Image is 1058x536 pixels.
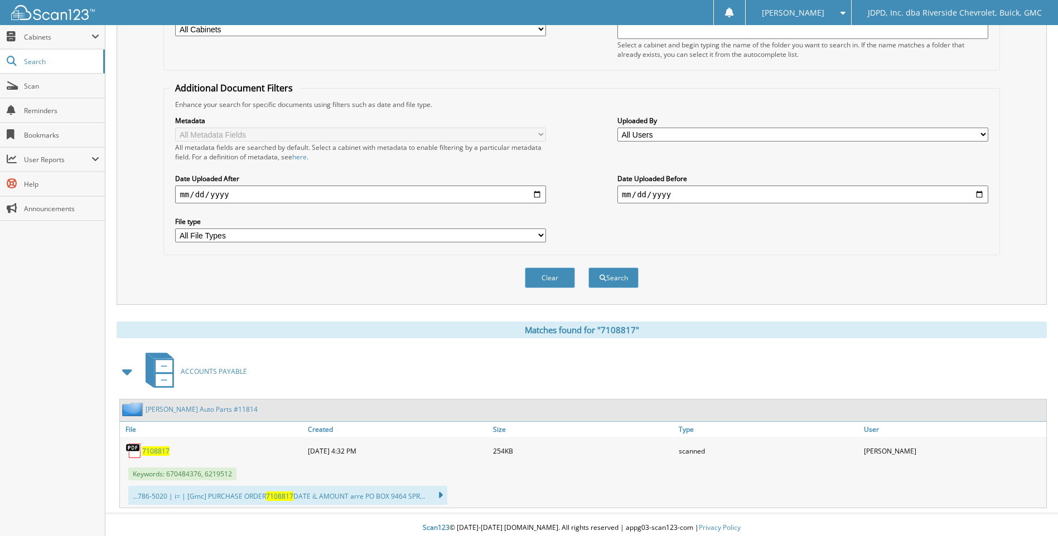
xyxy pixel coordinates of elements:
[1002,483,1058,536] iframe: Chat Widget
[175,174,546,183] label: Date Uploaded After
[170,100,993,109] div: Enhance your search for specific documents using filters such as date and file type.
[175,217,546,226] label: File type
[24,155,91,164] span: User Reports
[139,349,247,393] a: ACCOUNTS PAYABLE
[699,523,741,532] a: Privacy Policy
[175,143,546,162] div: All metadata fields are searched by default. Select a cabinet with metadata to enable filtering b...
[117,321,1047,338] div: Matches found for "7108817"
[617,116,988,125] label: Uploaded By
[120,422,305,437] a: File
[292,152,307,162] a: here
[490,422,675,437] a: Size
[24,106,99,115] span: Reminders
[24,81,99,91] span: Scan
[676,440,861,462] div: scanned
[676,422,861,437] a: Type
[588,267,639,288] button: Search
[170,82,298,94] legend: Additional Document Filters
[24,32,91,42] span: Cabinets
[146,405,258,414] a: [PERSON_NAME] Auto Parts #11814
[861,422,1046,437] a: User
[175,186,546,203] input: start
[24,130,99,140] span: Bookmarks
[181,367,247,376] span: ACCOUNTS PAYABLE
[266,491,293,501] span: 7108817
[305,440,490,462] div: [DATE] 4:32 PM
[11,5,95,20] img: scan123-logo-white.svg
[24,204,99,213] span: Announcements
[861,440,1046,462] div: [PERSON_NAME]
[24,57,98,66] span: Search
[762,9,824,16] span: [PERSON_NAME]
[122,402,146,416] img: folder2.png
[617,186,988,203] input: end
[24,179,99,189] span: Help
[125,442,142,459] img: PDF.png
[490,440,675,462] div: 254KB
[617,40,988,59] div: Select a cabinet and begin typing the name of the folder you want to search in. If the name match...
[305,422,490,437] a: Created
[617,174,988,183] label: Date Uploaded Before
[868,9,1042,16] span: JDPD, Inc. dba Riverside Chevrolet, Buick, GMC
[142,446,170,456] a: 7108817
[423,523,450,532] span: Scan123
[525,267,575,288] button: Clear
[128,486,447,505] div: ...786-5020 | i= | [Gmc] PURCHASE ORDER DATE iL AMOUNT arre PO BOX 9464 SPR...
[128,467,236,480] span: Keywords: 670484376, 6219512
[175,116,546,125] label: Metadata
